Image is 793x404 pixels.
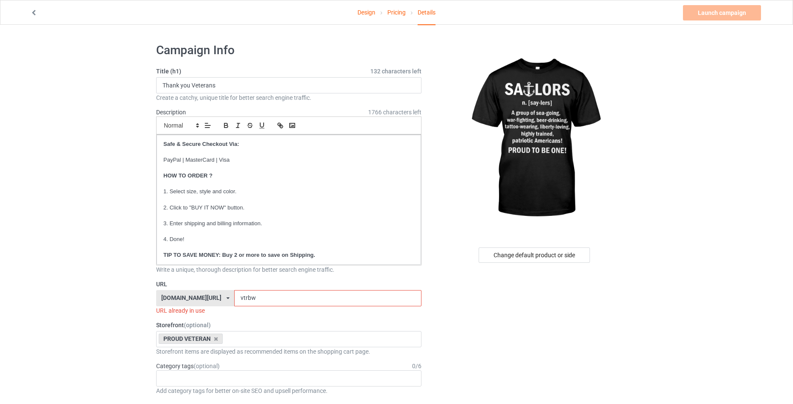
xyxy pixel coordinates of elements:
[184,322,211,328] span: (optional)
[159,334,223,344] div: PROUD VETERAN
[156,67,421,76] label: Title (h1)
[156,43,421,58] h1: Campaign Info
[156,347,421,356] div: Storefront items are displayed as recommended items on the shopping cart page.
[156,362,220,370] label: Category tags
[163,156,414,164] p: PayPal | MasterCard | Visa
[156,109,186,116] label: Description
[161,295,221,301] div: [DOMAIN_NAME][URL]
[357,0,375,24] a: Design
[479,247,590,263] div: Change default product or side
[194,363,220,369] span: (optional)
[163,235,414,244] p: 4. Done!
[156,265,421,274] div: Write a unique, thorough description for better search engine traffic.
[368,108,421,116] span: 1766 characters left
[156,306,421,315] div: URL already in use
[156,280,421,288] label: URL
[163,220,414,228] p: 3. Enter shipping and billing information.
[418,0,436,25] div: Details
[163,252,315,258] strong: TIP TO SAVE MONEY: Buy 2 or more to save on Shipping.
[156,321,421,329] label: Storefront
[156,93,421,102] div: Create a catchy, unique title for better search engine traffic.
[163,172,212,179] strong: HOW TO ORDER ?
[163,204,414,212] p: 2. Click to "BUY IT NOW" button.
[163,141,239,147] strong: Safe & Secure Checkout Via:
[163,188,414,196] p: 1. Select size, style and color.
[370,67,421,76] span: 132 characters left
[412,362,421,370] div: 0 / 6
[387,0,406,24] a: Pricing
[156,387,421,395] div: Add category tags for better on-site SEO and upsell performance.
